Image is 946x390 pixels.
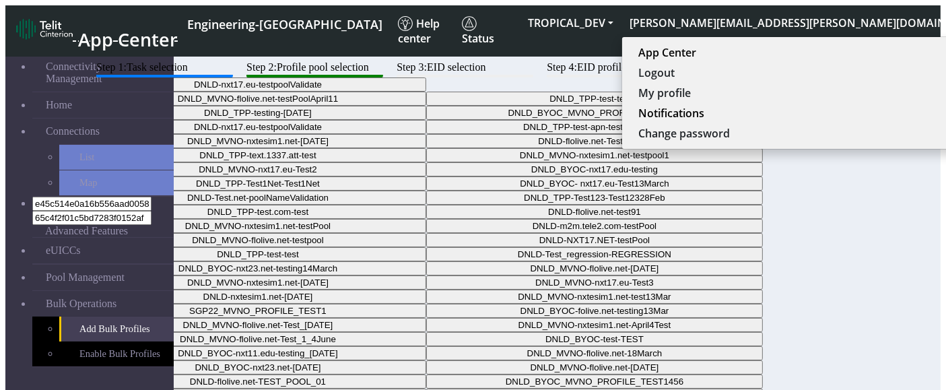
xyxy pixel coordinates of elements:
a: Connections [32,119,174,144]
button: DNLD_MVNO-nxtesim1.net-April4Test [426,318,763,332]
button: DNLD_TPP-test.com-test [90,205,426,219]
button: DNLD_MVNO-nxtesim1.net-[DATE] [90,275,426,290]
button: DNLD_TPP-text.1337.att-test [90,148,426,162]
button: DNLD_BYOC_MVNO_PROFILE_TEST145 [426,106,763,120]
button: DNLD-Test.net-poolNameValidation [90,191,426,205]
btn: Step 2: Profile pool selection [246,61,383,77]
button: DNLD-flolive.net-test91 [426,205,763,219]
button: DNLD_MVNO-nxtesim1.net-[DATE] [90,134,426,148]
button: SGP22_MVNO_PROFILE_TEST1 [90,304,426,318]
button: DNLD-nxt17.eu-testpoolValidate [90,120,426,134]
button: DNLD_TPP-test-test-1 [426,92,763,106]
button: DNLD_MVNO-flolive.net-18March [426,346,763,360]
a: Status [457,11,520,51]
btn: Step 4: EID profile schedule [547,61,683,77]
button: DNLD_MVNO-flolive.net-[DATE] [426,360,763,375]
button: DNLD-flolive.net-TEST_POOL_01 [90,375,426,389]
button: DNLD-Test_regression-REGRESSION [426,247,763,261]
button: DNLD_BYOC-nxt23.net-testing14March [90,261,426,275]
span: Engineering-[GEOGRAPHIC_DATA] [187,16,382,32]
a: Map [59,170,174,195]
span: App Center [78,27,178,52]
button: DNLD-NXT17.NET-testPool [426,233,763,247]
button: DNLD_BYOC-test-TEST [426,332,763,346]
button: DNLD-m2m.tele2.com-testPool [426,219,763,233]
button: DNLD_MVNO-nxtesim1.net-testpool1 [426,148,763,162]
span: Help center [398,16,440,46]
a: Enable Bulk Profiles [59,342,174,366]
button: DNLD_MVNO-nxtesim1.net-testPool [90,219,426,233]
button: DNLD_MVNO-nxt17.eu-Test3 [426,275,763,290]
button: DNLD_BYOC-folive.net-testing13Mar [426,304,763,318]
a: Connectivity Management [32,54,174,92]
a: eUICCs [32,238,174,263]
button: DNLD-nxt17.eu-testpoolValidate [90,77,426,92]
span: Advanced Features [45,225,128,237]
button: DNLD_MVNO-nxtesim1.net-test13Mar [426,290,763,304]
img: status.svg [462,16,477,31]
button: DNLD_MVNO-flolive.net-testpool [90,233,426,247]
btn: Step 1: Task selection [96,61,233,77]
a: App Center [16,15,176,47]
button: DNLD_BYOC- nxt17.eu-Test13March [426,176,763,191]
button: DNLD_MVNO-flolive.net-Test_[DATE] [90,318,426,332]
span: Connections [46,125,100,137]
btn: Step 3: EID selection [397,61,533,77]
button: DNLD_MVNO-flolive.net-testPoolApril11 [90,92,426,106]
button: DNLD_MVNO-flolive.net-Test_1_4June [90,332,426,346]
button: DNLD_MVNO-flolive.net-[DATE] [426,261,763,275]
a: Help center [393,11,457,51]
span: List [79,152,94,163]
button: DNLD_TPP-Test1Net-Test1Net [90,176,426,191]
a: Your current platform instance [187,11,382,36]
img: knowledge.svg [398,16,413,31]
a: Bulk Operations [32,291,174,317]
button: DNLD-nxtesim1.net-[DATE] [90,290,426,304]
button: DNLD_TPP-test-apn-test-20250218 [426,120,763,134]
button: DNLD_BYOC-nxt11.edu-testing_[DATE] [90,346,426,360]
button: DNLD_TPP-test-test [90,247,426,261]
a: Add Bulk Profiles [59,317,174,342]
button: DNLD-flolive.net-TestPool25 [426,134,763,148]
button: DNLD_TPP-Test123-Test12328Feb [426,191,763,205]
img: logo-telit-cinterion-gw-new.png [16,18,73,40]
span: Map [79,177,97,189]
button: DNLD_BYOC-nxt17.edu-testing [426,162,763,176]
a: Home [32,92,174,118]
span: Bulk Operations [46,298,116,310]
a: Pool Management [32,265,174,290]
button: DNLD_BYOC_MVNO_PROFILE_TEST1456 [426,375,763,389]
span: Status [462,16,494,46]
button: DNLD_MVNO-nxt17.eu-Test2 [90,162,426,176]
button: DNLD_BYOC-nxt23.net-[DATE] [90,360,426,375]
a: List [59,145,174,170]
button: DNLD_TPP-testing-[DATE] [90,106,426,120]
button: TROPICAL_DEV [520,11,621,35]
